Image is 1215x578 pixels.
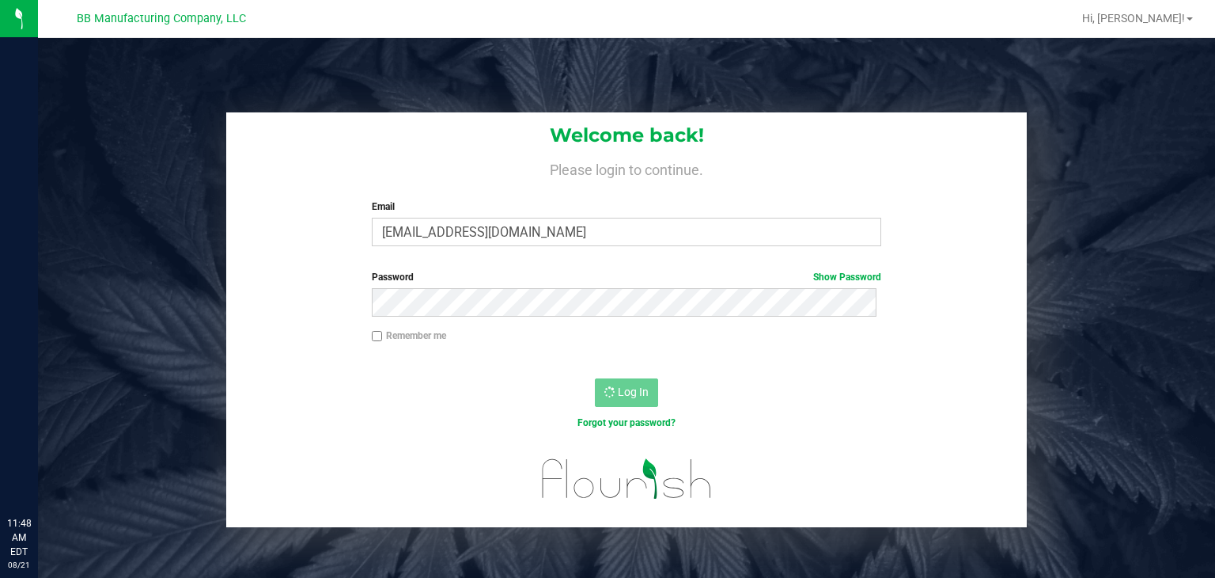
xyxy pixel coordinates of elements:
span: Log In [618,386,649,398]
label: Remember me [372,329,446,343]
span: Password [372,272,414,283]
button: Log In [595,378,658,407]
span: Hi, [PERSON_NAME]! [1082,12,1185,25]
a: Forgot your password? [577,417,676,428]
input: Remember me [372,331,383,342]
a: Show Password [813,272,881,283]
span: BB Manufacturing Company, LLC [77,12,246,25]
p: 08/21 [7,559,31,571]
label: Email [372,200,882,214]
img: flourish_logo.svg [527,447,727,511]
p: 11:48 AM EDT [7,516,31,559]
h4: Please login to continue. [226,158,1027,177]
h1: Welcome back! [226,125,1027,146]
